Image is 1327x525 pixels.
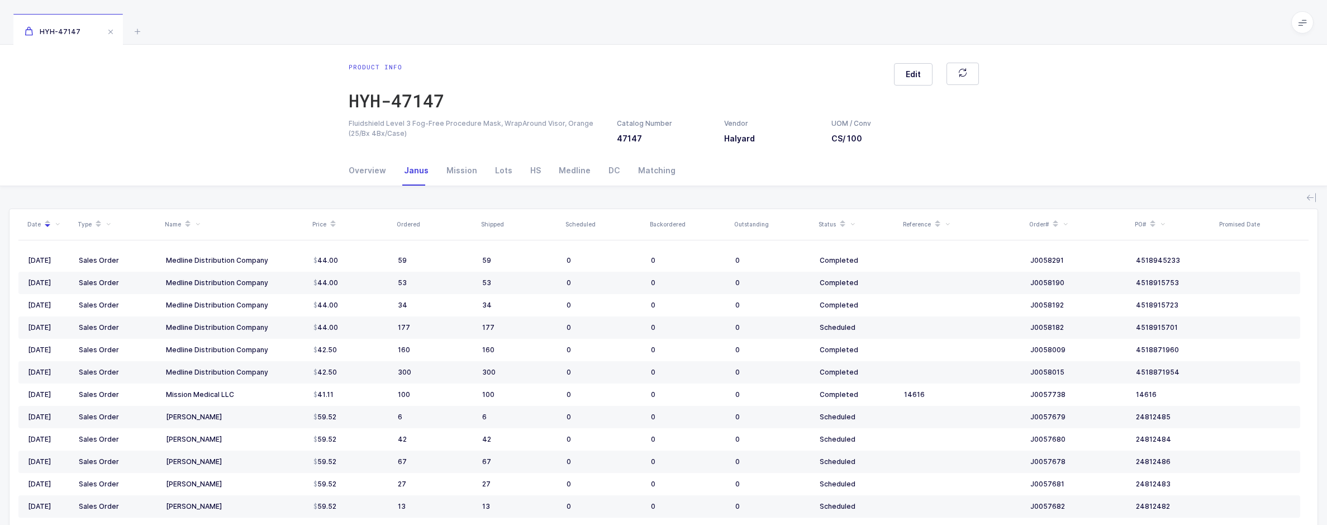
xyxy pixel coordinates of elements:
[482,435,558,444] div: 42
[166,502,305,511] div: [PERSON_NAME]
[482,390,558,399] div: 100
[398,256,473,265] div: 59
[313,413,336,422] span: 59.52
[313,278,338,287] span: 44.00
[486,155,521,186] div: Lots
[565,220,643,229] div: Scheduled
[165,215,306,234] div: Name
[735,480,811,489] div: 0
[1136,435,1171,443] span: 24812484
[1030,323,1064,332] span: J0058182
[28,346,70,354] div: [DATE]
[734,220,812,229] div: Outstanding
[1136,480,1171,488] span: 24812483
[28,413,70,422] div: [DATE]
[79,346,157,354] div: Sales Order
[28,256,70,265] div: [DATE]
[651,390,726,399] div: 0
[724,119,818,129] div: Vendor
[398,502,473,511] div: 13
[567,502,642,511] div: 0
[1030,301,1064,310] span: J0058192
[398,457,473,466] div: 67
[651,346,726,354] div: 0
[166,278,305,287] div: Medline Distribution Company
[735,457,811,466] div: 0
[166,390,305,399] div: Mission Medical LLC
[651,480,726,489] div: 0
[166,435,305,444] div: [PERSON_NAME]
[79,435,157,444] div: Sales Order
[313,323,338,332] span: 44.00
[28,502,70,511] div: [DATE]
[482,502,558,511] div: 13
[735,346,811,354] div: 0
[1030,278,1064,287] span: J0058190
[25,27,80,36] span: HYH-47147
[1136,346,1179,354] span: 4518871960
[398,346,473,354] div: 160
[651,278,726,287] div: 0
[651,502,726,511] div: 0
[79,413,157,422] div: Sales Order
[1136,413,1171,421] span: 24812485
[820,480,895,489] div: Scheduled
[313,502,336,511] span: 59.52
[79,502,157,511] div: Sales Order
[1136,301,1178,309] span: 4518915723
[820,435,895,444] div: Scheduled
[651,457,726,466] div: 0
[843,134,862,143] span: / 100
[567,368,642,377] div: 0
[567,390,642,399] div: 0
[166,480,305,489] div: [PERSON_NAME]
[398,368,473,377] div: 300
[1029,215,1128,234] div: Order#
[79,368,157,377] div: Sales Order
[349,155,395,186] div: Overview
[820,390,895,399] div: Completed
[398,390,473,399] div: 100
[567,435,642,444] div: 0
[397,220,474,229] div: Ordered
[482,413,558,422] div: 6
[482,256,558,265] div: 59
[398,413,473,422] div: 6
[735,390,811,399] div: 0
[820,278,895,287] div: Completed
[567,323,642,332] div: 0
[567,278,642,287] div: 0
[28,457,70,466] div: [DATE]
[349,119,603,139] div: Fluidshield Level 3 Fog-Free Procedure Mask, WrapAround Visor, Orange (25/Bx 4Bx/Case)
[567,480,642,489] div: 0
[79,301,157,310] div: Sales Order
[820,301,895,310] div: Completed
[79,278,157,287] div: Sales Order
[1136,457,1171,466] span: 24812486
[629,155,676,186] div: Matching
[651,368,726,377] div: 0
[831,133,872,144] h3: CS
[1030,390,1066,399] span: J0057738
[166,368,305,377] div: Medline Distribution Company
[1030,256,1064,265] span: J0058291
[600,155,629,186] div: DC
[1136,390,1157,399] span: 14616
[79,390,157,399] div: Sales Order
[166,457,305,466] div: [PERSON_NAME]
[166,256,305,265] div: Medline Distribution Company
[28,301,70,310] div: [DATE]
[567,256,642,265] div: 0
[27,215,71,234] div: Date
[79,256,157,265] div: Sales Order
[651,256,726,265] div: 0
[735,256,811,265] div: 0
[313,368,337,377] span: 42.50
[1136,502,1170,510] span: 24812482
[482,368,558,377] div: 300
[1136,278,1179,287] span: 4518915753
[820,323,895,332] div: Scheduled
[1135,215,1212,234] div: PO#
[567,346,642,354] div: 0
[437,155,486,186] div: Mission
